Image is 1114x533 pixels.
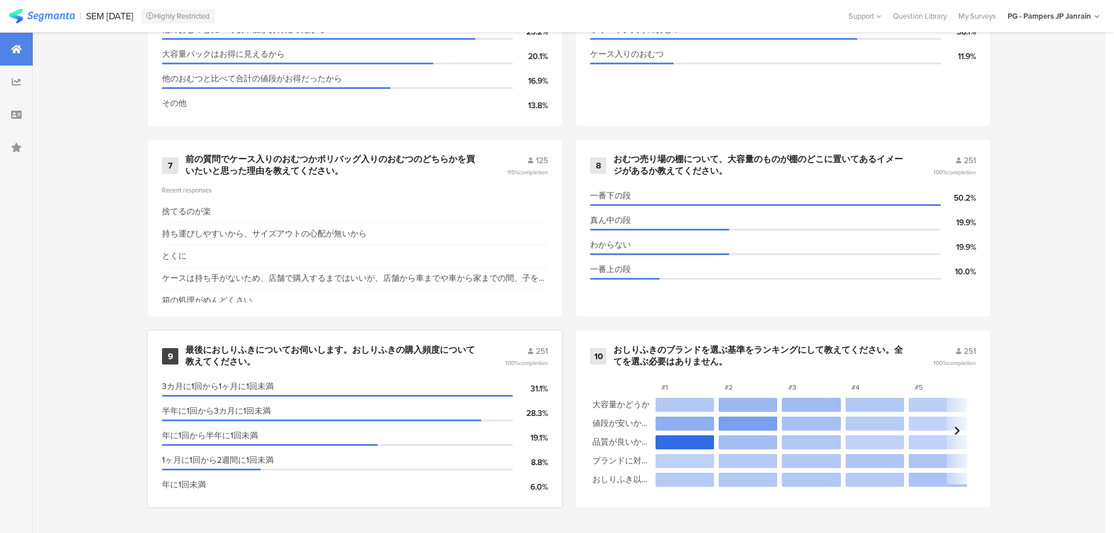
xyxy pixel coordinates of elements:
div: 50.2% [941,192,976,204]
span: 一番上の段 [590,263,631,276]
div: | [80,9,81,23]
span: 他のおむつと比べて合計の値段がお得だったから [162,73,342,85]
a: Question Library [887,11,953,22]
div: 28.3% [513,407,548,419]
span: 125 [536,154,548,167]
span: 1ヶ月に1回から2週間に1回未満 [162,454,274,466]
div: Support [849,7,881,25]
div: 10.0% [941,266,976,278]
div: 16.9% [513,75,548,87]
section: 1.2% [846,435,904,449]
section: 4.8% [846,473,904,487]
section: 13.1% [719,435,777,449]
span: 年に1回から半年に1回未満 [162,429,258,442]
div: 最後におしりふきについてお伺いします。おしりふきの購入頻度について教えてください。 [185,345,477,367]
section: 6.4% [782,454,840,468]
span: 一番下の段 [590,190,631,202]
span: その他 [162,97,187,109]
div: 前の質問でケース入りのおむつかポリバッグ入りのおむつのどちらかを買いたいと思った理由を教えてください。 [185,154,479,177]
div: 6.0% [513,481,548,493]
span: 251 [536,345,548,357]
section: ブランドに対するイメージが好きかどうか [592,454,650,468]
div: ケースは持ち手がないため、店舗で購入するまではいいが、店舗から車までや車から家までの間、子を抱えたままでは持ちにくい。 [162,272,548,284]
div: 捨てるのが楽 [162,205,211,218]
span: 3カ月に1回から1ヶ月に1回未満 [162,380,274,393]
div: 7 [162,157,178,174]
div: 10 [590,348,606,364]
section: 1.6% [656,454,714,468]
div: 持ち運びしやすいから、サイズアウトの心配が無いから [162,228,367,240]
section: 大容量かどうか [592,398,650,412]
span: 95% [508,168,548,177]
img: segmanta logo [9,9,75,23]
div: 8 [590,157,606,174]
span: ケース入りのおむつ [590,48,664,60]
section: 11.6% [782,417,840,431]
section: 64.1% [656,435,714,449]
span: 年に1回未満 [162,479,206,491]
div: SEM [DATE] [86,11,133,22]
span: completion [947,359,976,367]
div: 31.1% [513,383,548,395]
span: 100% [933,359,976,367]
div: 19.9% [941,216,976,229]
div: 13.8% [513,99,548,112]
div: 箱の処理がめんどくさい [162,294,252,307]
span: 100% [933,168,976,177]
section: 32.3% [719,417,777,431]
section: 14.3% [782,398,840,412]
span: わからない [590,239,631,251]
section: #5 [915,382,961,393]
span: completion [519,359,548,367]
section: 6.8% [846,398,904,412]
div: 19.9% [941,241,976,253]
div: おむつ売り場の棚について、大容量のものが棚のどこに置いてあるイメージがあるか教えてください。 [613,154,905,177]
section: #2 [725,382,771,393]
section: 8.0% [846,454,904,468]
div: おしりふきのブランドを選ぶ基準をランキングにして教えてください。全てを選ぶ必要はありません。 [613,345,905,367]
section: 0.0% [909,417,967,431]
section: #3 [788,382,835,393]
section: 値段が安いかどうか [592,417,650,431]
span: 大容量パックはお得に見えるから [162,48,285,60]
section: 6.8% [782,473,840,487]
div: 20.1% [513,50,548,63]
section: 5.6% [719,454,777,468]
section: 22.3% [656,417,714,431]
span: 251 [964,345,976,357]
section: 6.8% [782,435,840,449]
span: 100% [505,359,548,367]
section: 10.4% [909,473,967,487]
section: 5.6% [656,473,714,487]
div: 19.1% [513,432,548,444]
span: 半年に1回から3カ月に1回未満 [162,405,271,417]
span: completion [519,168,548,177]
section: 2.8% [909,398,967,412]
span: 251 [964,154,976,167]
div: PG - Pampers JP Janrain [1008,11,1091,22]
section: 4.8% [846,417,904,431]
a: My Surveys [953,11,1002,22]
section: 0.8% [909,435,967,449]
div: Highly Restricted [142,9,215,23]
div: Recent responses [162,185,548,195]
section: 6.4% [656,398,714,412]
section: 8.8% [909,454,967,468]
section: #1 [661,382,708,393]
div: 11.9% [941,50,976,63]
section: 品質が良いかどうか [592,435,650,449]
div: 9 [162,348,178,364]
div: 8.8% [513,456,548,469]
span: 真ん中の段 [590,214,631,226]
span: completion [947,168,976,177]
section: 16.3% [719,398,777,412]
section: #4 [851,382,898,393]
div: とくに [162,250,187,262]
section: おしりふき以外にも使えるかどうか [592,473,650,487]
section: 6.8% [719,473,777,487]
